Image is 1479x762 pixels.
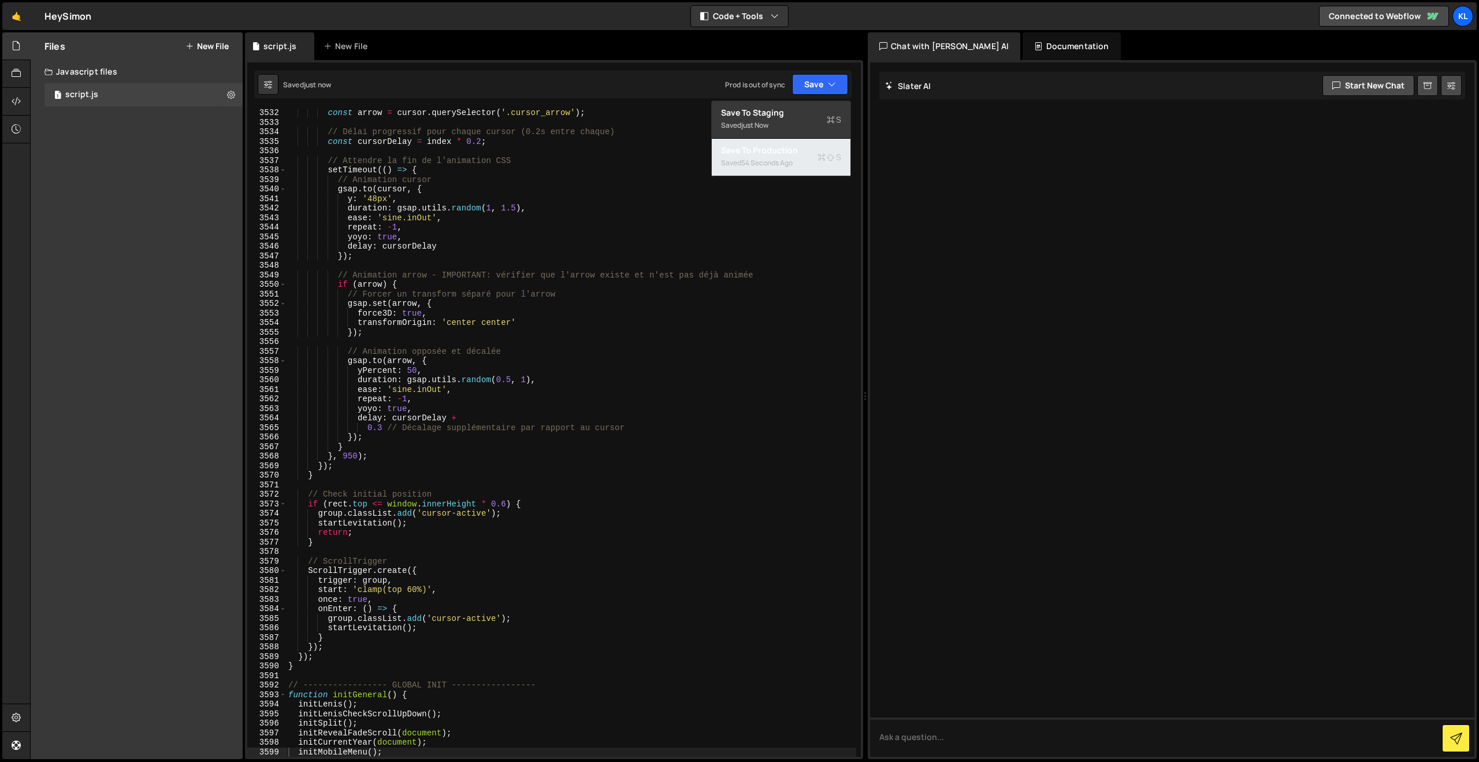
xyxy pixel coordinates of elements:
[247,137,287,147] div: 3535
[711,101,851,177] div: Code + Tools
[44,40,65,53] h2: Files
[827,114,841,125] span: S
[247,661,287,671] div: 3590
[247,299,287,309] div: 3552
[31,60,243,83] div: Javascript files
[247,709,287,719] div: 3595
[247,490,287,500] div: 3572
[247,738,287,748] div: 3598
[247,232,287,242] div: 3545
[247,242,287,251] div: 3546
[817,151,841,163] span: S
[691,6,788,27] button: Code + Tools
[247,680,287,690] div: 3592
[185,42,229,51] button: New File
[247,309,287,319] div: 3553
[247,261,287,271] div: 3548
[247,194,287,204] div: 3541
[247,728,287,738] div: 3597
[247,165,287,175] div: 3538
[247,404,287,414] div: 3563
[304,80,331,90] div: just now
[247,623,287,633] div: 3586
[247,223,287,232] div: 3544
[1023,32,1120,60] div: Documentation
[247,614,287,624] div: 3585
[885,80,931,91] h2: Slater AI
[247,118,287,128] div: 3533
[247,442,287,452] div: 3567
[247,748,287,757] div: 3599
[44,83,243,106] div: 16083/43150.js
[1322,75,1414,96] button: Start new chat
[247,385,287,395] div: 3561
[247,184,287,194] div: 3540
[247,280,287,290] div: 3550
[792,74,848,95] button: Save
[247,538,287,548] div: 3577
[247,423,287,433] div: 3565
[247,290,287,299] div: 3551
[1319,6,1449,27] a: Connected to Webflow
[247,146,287,156] div: 3536
[54,91,61,101] span: 1
[65,90,98,100] div: script.js
[247,328,287,338] div: 3555
[247,471,287,480] div: 3570
[324,40,372,52] div: New File
[247,557,287,567] div: 3579
[247,337,287,347] div: 3556
[283,80,331,90] div: Saved
[247,356,287,366] div: 3558
[247,452,287,461] div: 3568
[247,156,287,166] div: 3537
[247,595,287,605] div: 3583
[247,604,287,614] div: 3584
[247,204,287,213] div: 3542
[741,158,793,168] div: 54 seconds ago
[712,101,850,139] button: Save to StagingS Savedjust now
[741,120,768,130] div: just now
[247,175,287,185] div: 3539
[247,519,287,528] div: 3575
[247,347,287,357] div: 3557
[44,9,91,23] div: HeySimon
[247,566,287,576] div: 3580
[247,213,287,223] div: 3543
[247,480,287,490] div: 3571
[247,251,287,261] div: 3547
[721,119,841,132] div: Saved
[721,107,841,119] div: Save to Staging
[247,509,287,519] div: 3574
[247,585,287,595] div: 3582
[721,156,841,170] div: Saved
[247,719,287,728] div: 3596
[1452,6,1473,27] a: Kl
[712,139,850,176] button: Save to ProductionS Saved54 seconds ago
[247,366,287,376] div: 3559
[247,690,287,700] div: 3593
[247,432,287,442] div: 3566
[247,547,287,557] div: 3578
[721,145,841,156] div: Save to Production
[247,500,287,509] div: 3573
[247,461,287,471] div: 3569
[263,40,296,52] div: script.js
[247,127,287,137] div: 3534
[868,32,1020,60] div: Chat with [PERSON_NAME] AI
[2,2,31,30] a: 🤙
[247,318,287,328] div: 3554
[247,271,287,280] div: 3549
[247,375,287,385] div: 3560
[247,633,287,643] div: 3587
[247,576,287,586] div: 3581
[247,528,287,538] div: 3576
[247,671,287,681] div: 3591
[247,642,287,652] div: 3588
[247,413,287,423] div: 3564
[247,394,287,404] div: 3562
[725,80,785,90] div: Prod is out of sync
[247,108,287,118] div: 3532
[247,652,287,662] div: 3589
